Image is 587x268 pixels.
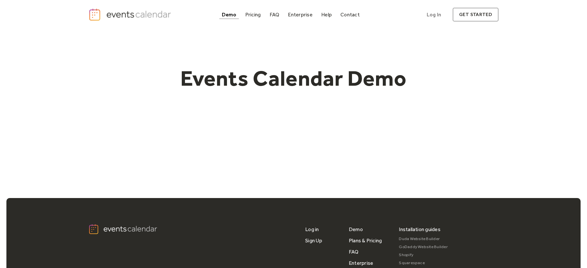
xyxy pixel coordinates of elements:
[349,246,359,257] a: FAQ
[338,10,362,19] a: Contact
[340,13,360,16] div: Contact
[420,8,448,22] a: Log In
[399,243,448,251] a: GoDaddy Website Builder
[453,8,499,22] a: get started
[399,224,440,235] div: Installation guides
[88,8,173,21] a: home
[245,13,261,16] div: Pricing
[270,13,280,16] div: FAQ
[267,10,282,19] a: FAQ
[349,224,363,235] a: Demo
[399,251,448,259] a: Shopify
[349,235,382,246] a: Plans & Pricing
[285,10,315,19] a: Enterprise
[399,259,448,267] a: Squarespace
[243,10,264,19] a: Pricing
[305,235,322,246] a: Sign Up
[219,10,239,19] a: Demo
[171,65,417,91] h1: Events Calendar Demo
[305,224,319,235] a: Log in
[399,235,448,243] a: Duda Website Builder
[222,13,237,16] div: Demo
[319,10,334,19] a: Help
[288,13,312,16] div: Enterprise
[321,13,332,16] div: Help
